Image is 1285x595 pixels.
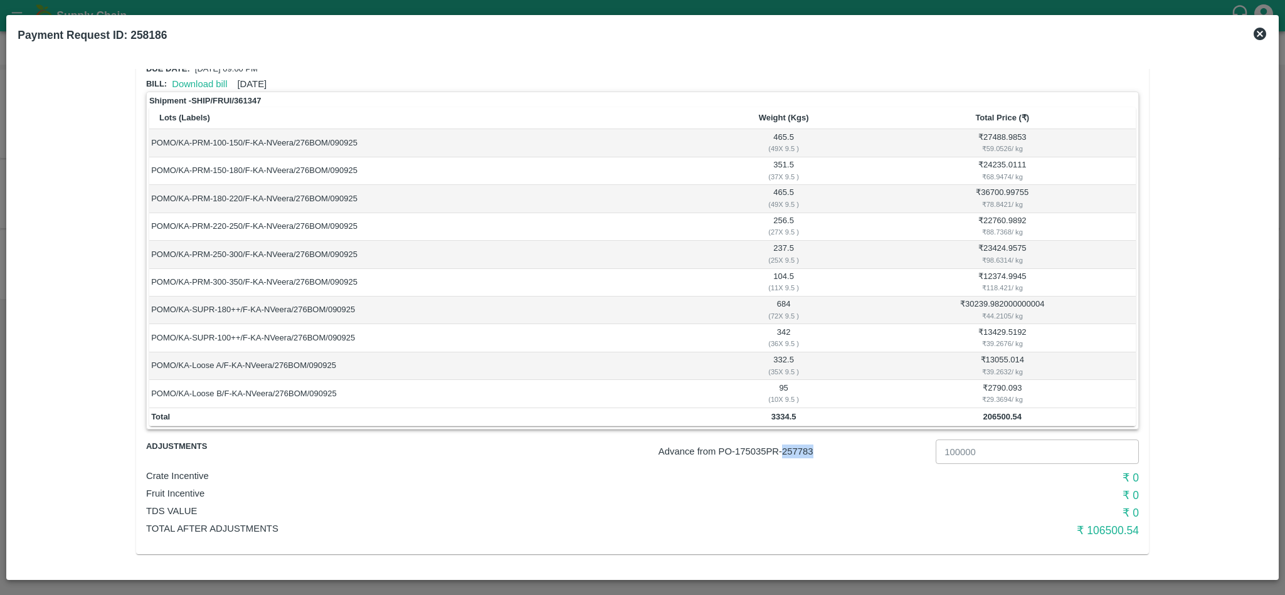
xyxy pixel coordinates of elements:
b: Lots (Labels) [159,113,210,122]
div: ( 10 X 9.5 ) [701,394,867,405]
td: 332.5 [699,352,869,380]
td: 237.5 [699,241,869,268]
td: POMO/KA-Loose A/F-KA-NVeera/276BOM/090925 [149,352,699,380]
td: 465.5 [699,129,869,157]
td: POMO/KA-PRM-250-300/F-KA-NVeera/276BOM/090925 [149,241,699,268]
td: ₹ 2790.093 [869,380,1136,408]
td: ₹ 22760.9892 [869,213,1136,241]
p: [DATE] 09:00 PM [195,63,258,75]
td: ₹ 13429.5192 [869,324,1136,352]
a: Download bill [172,79,227,89]
td: POMO/KA-PRM-150-180/F-KA-NVeera/276BOM/090925 [149,157,699,185]
h6: ₹ 0 [808,469,1139,487]
b: Payment Request ID: 258186 [18,29,167,41]
span: Adjustments [146,440,312,454]
div: ( 35 X 9.5 ) [701,366,867,377]
div: ( 37 X 9.5 ) [701,171,867,182]
div: ( 25 X 9.5 ) [701,255,867,266]
td: POMO/KA-Loose B/F-KA-NVeera/276BOM/090925 [149,380,699,408]
div: ( 11 X 9.5 ) [701,282,867,293]
td: 684 [699,297,869,324]
span: [DATE] [237,79,267,89]
td: 342 [699,324,869,352]
td: POMO/KA-SUPR-180++/F-KA-NVeera/276BOM/090925 [149,297,699,324]
td: 256.5 [699,213,869,241]
b: 3334.5 [771,412,796,421]
div: ₹ 39.2632 / kg [871,366,1134,377]
strong: Shipment - SHIP/FRUI/361347 [149,95,261,107]
p: TDS VALUE [146,504,808,518]
td: ₹ 24235.0111 [869,157,1136,185]
div: ₹ 29.3694 / kg [871,394,1134,405]
td: 465.5 [699,185,869,213]
td: POMO/KA-PRM-100-150/F-KA-NVeera/276BOM/090925 [149,129,699,157]
td: POMO/KA-PRM-300-350/F-KA-NVeera/276BOM/090925 [149,269,699,297]
div: ₹ 39.2676 / kg [871,338,1134,349]
div: ₹ 118.421 / kg [871,282,1134,293]
td: POMO/KA-PRM-180-220/F-KA-NVeera/276BOM/090925 [149,185,699,213]
td: 351.5 [699,157,869,185]
b: Weight (Kgs) [759,113,809,122]
p: Fruit Incentive [146,487,808,500]
div: ( 49 X 9.5 ) [701,199,867,210]
div: ( 49 X 9.5 ) [701,143,867,154]
td: ₹ 36700.99755 [869,185,1136,213]
div: ( 27 X 9.5 ) [701,226,867,238]
div: ₹ 68.9474 / kg [871,171,1134,182]
td: ₹ 13055.014 [869,352,1136,380]
b: Total [151,412,170,421]
div: ₹ 44.2105 / kg [871,310,1134,322]
div: ( 72 X 9.5 ) [701,310,867,322]
input: Advance [936,440,1139,463]
div: ( 36 X 9.5 ) [701,338,867,349]
td: ₹ 23424.9575 [869,241,1136,268]
h6: ₹ 106500.54 [808,522,1139,539]
div: ₹ 59.0526 / kg [871,143,1134,154]
td: ₹ 12374.9945 [869,269,1136,297]
td: POMO/KA-PRM-220-250/F-KA-NVeera/276BOM/090925 [149,213,699,241]
td: POMO/KA-SUPR-100++/F-KA-NVeera/276BOM/090925 [149,324,699,352]
b: Total Price (₹) [975,113,1029,122]
h6: ₹ 0 [808,487,1139,504]
div: ₹ 98.6314 / kg [871,255,1134,266]
div: ₹ 88.7368 / kg [871,226,1134,238]
p: Crate Incentive [146,469,808,483]
td: ₹ 27488.9853 [869,129,1136,157]
b: 206500.54 [983,412,1022,421]
div: ₹ 78.8421 / kg [871,199,1134,210]
span: Bill: [146,79,167,88]
h6: ₹ 0 [808,504,1139,522]
td: 95 [699,380,869,408]
p: Advance from PO- 175035 PR- 257783 [658,445,931,458]
span: Due date: [146,64,190,73]
td: ₹ 30239.982000000004 [869,297,1136,324]
p: Total After adjustments [146,522,808,535]
td: 104.5 [699,269,869,297]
